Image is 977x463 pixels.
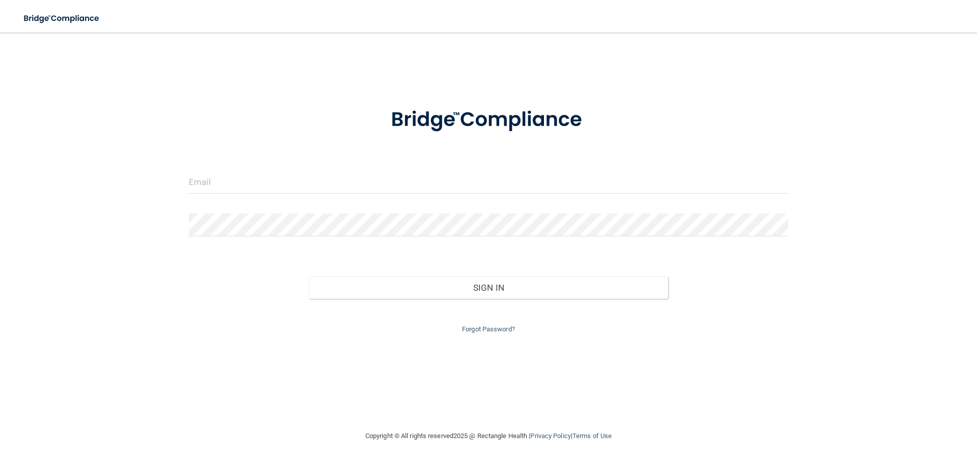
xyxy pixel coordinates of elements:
[572,432,612,440] a: Terms of Use
[189,171,788,194] input: Email
[370,94,607,146] img: bridge_compliance_login_screen.278c3ca4.svg
[309,276,669,299] button: Sign In
[530,432,570,440] a: Privacy Policy
[462,325,515,333] a: Forgot Password?
[15,8,109,29] img: bridge_compliance_login_screen.278c3ca4.svg
[303,420,674,452] div: Copyright © All rights reserved 2025 @ Rectangle Health | |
